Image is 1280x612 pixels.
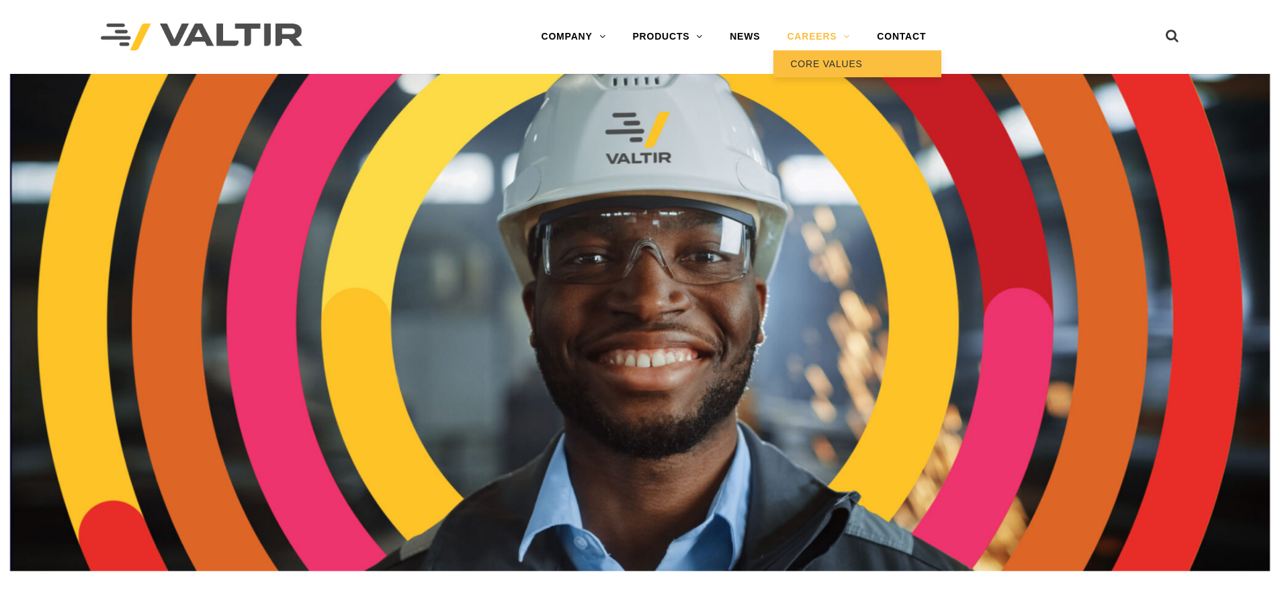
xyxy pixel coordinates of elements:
[863,24,939,50] a: CONTACT
[773,24,863,50] a: CAREERS
[10,74,1270,571] img: Careers_Header
[527,24,619,50] a: COMPANY
[773,50,941,77] a: CORE VALUES
[716,24,773,50] a: NEWS
[101,24,302,51] img: Valtir
[619,24,716,50] a: PRODUCTS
